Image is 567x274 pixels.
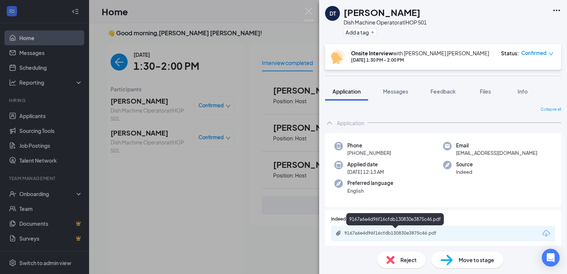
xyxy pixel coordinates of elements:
[344,19,427,26] div: Dish Machine Operator at IHOP 501
[347,187,393,195] span: English
[456,168,473,176] span: Indeed
[400,256,417,264] span: Reject
[347,161,384,168] span: Applied date
[501,49,519,57] div: Status :
[347,149,391,157] span: [PHONE_NUMBER]
[456,149,537,157] span: [EMAIL_ADDRESS][DOMAIN_NAME]
[456,142,537,149] span: Email
[346,213,444,225] div: 9167a6e4d96f16cfdb130830e3875c46.pdf
[542,229,551,238] svg: Download
[430,88,456,95] span: Feedback
[518,88,528,95] span: Info
[351,50,393,56] b: Onsite Interview
[347,168,384,176] span: [DATE] 12:13 AM
[344,6,420,19] h1: [PERSON_NAME]
[459,256,494,264] span: Move to stage
[337,119,364,127] div: Application
[325,118,334,127] svg: ChevronUp
[347,142,391,149] span: Phone
[344,28,377,36] button: PlusAdd a tag
[331,216,364,223] span: Indeed Resume
[541,107,561,112] span: Collapse all
[542,249,560,267] div: Open Intercom Messenger
[330,10,336,17] div: DT
[548,51,554,56] span: down
[351,57,489,63] div: [DATE] 1:30 PM - 2:00 PM
[351,49,489,57] div: with [PERSON_NAME] [PERSON_NAME]
[552,6,561,15] svg: Ellipses
[335,230,456,237] a: Paperclip9167a6e4d96f16cfdb130830e3875c46.pdf
[383,88,408,95] span: Messages
[521,49,547,57] span: Confirmed
[347,179,393,187] span: Preferred language
[370,30,375,35] svg: Plus
[332,88,361,95] span: Application
[480,88,491,95] span: Files
[456,161,473,168] span: Source
[344,230,448,236] div: 9167a6e4d96f16cfdb130830e3875c46.pdf
[335,230,341,236] svg: Paperclip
